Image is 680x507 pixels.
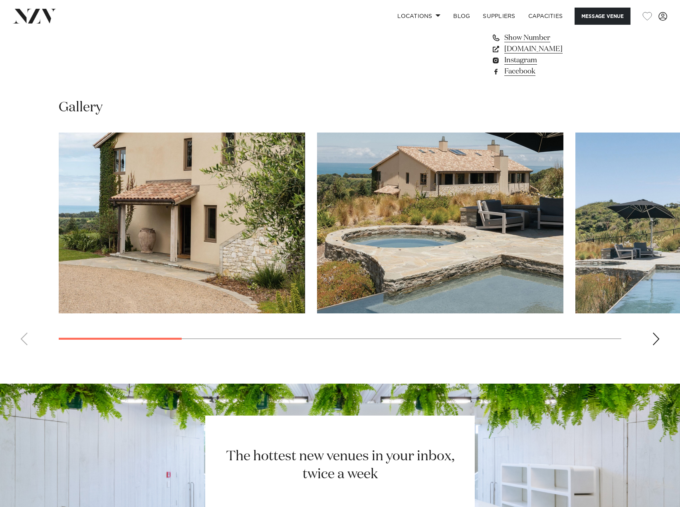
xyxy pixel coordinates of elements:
swiper-slide: 1 / 10 [59,133,305,313]
a: SUPPLIERS [476,8,521,25]
a: Capacities [522,8,569,25]
h2: The hottest new venues in your inbox, twice a week [216,448,464,483]
swiper-slide: 2 / 10 [317,133,563,313]
button: Message Venue [575,8,630,25]
a: Locations [391,8,447,25]
a: Facebook [491,66,621,77]
a: [DOMAIN_NAME] [491,44,621,55]
img: nzv-logo.png [13,9,56,23]
h2: Gallery [59,99,103,117]
a: Instagram [491,55,621,66]
a: Show Number [491,32,621,44]
a: BLOG [447,8,476,25]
